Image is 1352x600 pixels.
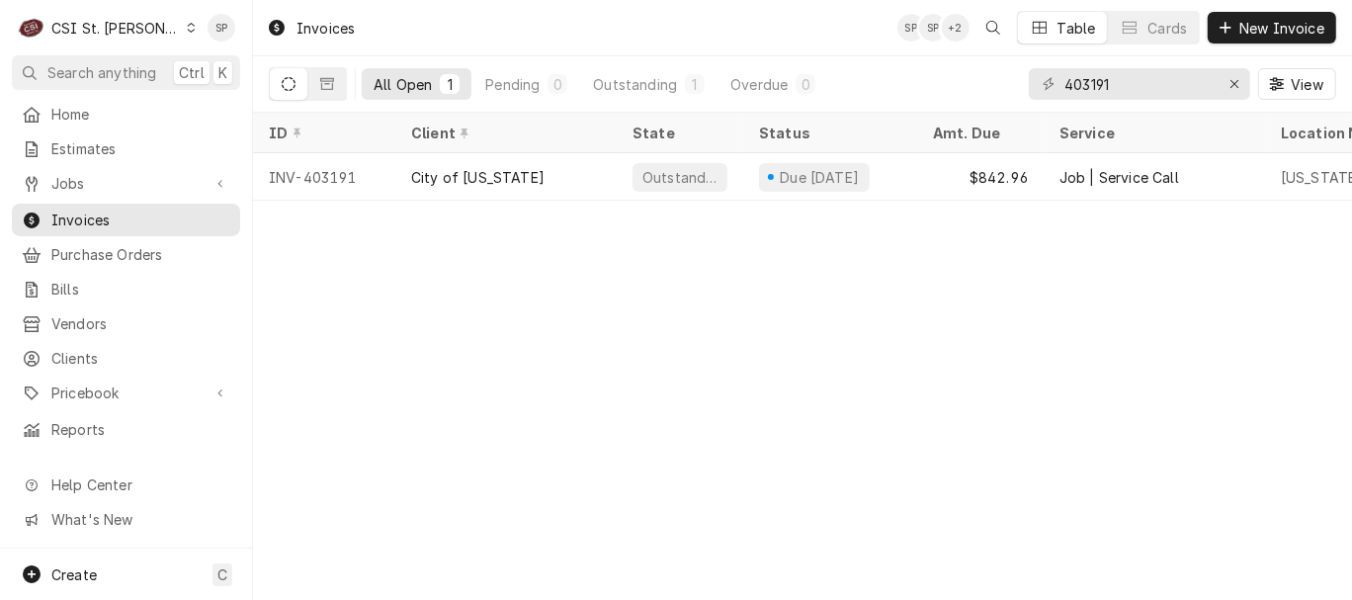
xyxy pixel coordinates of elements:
span: Reports [51,419,230,440]
a: Estimates [12,132,240,165]
a: Go to Pricebook [12,377,240,409]
span: What's New [51,509,228,530]
div: Shelley Politte's Avatar [897,14,925,42]
span: Home [51,104,230,125]
div: + 2 [942,14,970,42]
div: Job | Service Call [1059,167,1179,188]
div: Service [1059,123,1245,143]
button: Open search [977,12,1009,43]
span: Help Center [51,474,228,495]
a: Purchase Orders [12,238,240,271]
div: Shelley Politte's Avatar [919,14,947,42]
span: Jobs [51,173,201,194]
span: K [218,62,227,83]
div: Cards [1147,18,1187,39]
div: 0 [800,74,811,95]
div: Status [759,123,897,143]
span: Clients [51,348,230,369]
a: Bills [12,273,240,305]
button: View [1258,68,1336,100]
span: Search anything [47,62,156,83]
a: Home [12,98,240,130]
span: View [1287,74,1327,95]
div: 1 [444,74,456,95]
div: Due [DATE] [778,167,862,188]
span: Vendors [51,313,230,334]
div: Outstanding [640,167,719,188]
span: Purchase Orders [51,244,230,265]
div: Pending [485,74,540,95]
button: Erase input [1219,68,1250,100]
a: Clients [12,342,240,375]
a: Go to What's New [12,503,240,536]
div: Outstanding [593,74,677,95]
a: Invoices [12,204,240,236]
a: Reports [12,413,240,446]
span: C [217,564,227,585]
button: New Invoice [1208,12,1336,43]
div: $842.96 [917,153,1044,201]
div: C [18,14,45,42]
div: SP [208,14,235,42]
div: 1 [689,74,701,95]
div: 0 [551,74,563,95]
div: Overdue [730,74,788,95]
span: Pricebook [51,383,201,403]
button: Search anythingCtrlK [12,55,240,90]
div: INV-403191 [253,153,395,201]
a: Go to Help Center [12,469,240,501]
span: Invoices [51,210,230,230]
div: All Open [374,74,432,95]
div: SP [919,14,947,42]
div: Client [411,123,597,143]
div: CSI St. [PERSON_NAME] [51,18,180,39]
div: Shelley Politte's Avatar [208,14,235,42]
span: Bills [51,279,230,300]
span: New Invoice [1235,18,1328,39]
a: Go to Jobs [12,167,240,200]
div: ID [269,123,376,143]
div: SP [897,14,925,42]
div: Amt. Due [933,123,1024,143]
input: Keyword search [1064,68,1213,100]
div: City of [US_STATE] [411,167,545,188]
span: Ctrl [179,62,205,83]
span: Estimates [51,138,230,159]
span: Create [51,566,97,583]
div: State [633,123,727,143]
div: Table [1057,18,1096,39]
div: CSI St. Louis's Avatar [18,14,45,42]
a: Vendors [12,307,240,340]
